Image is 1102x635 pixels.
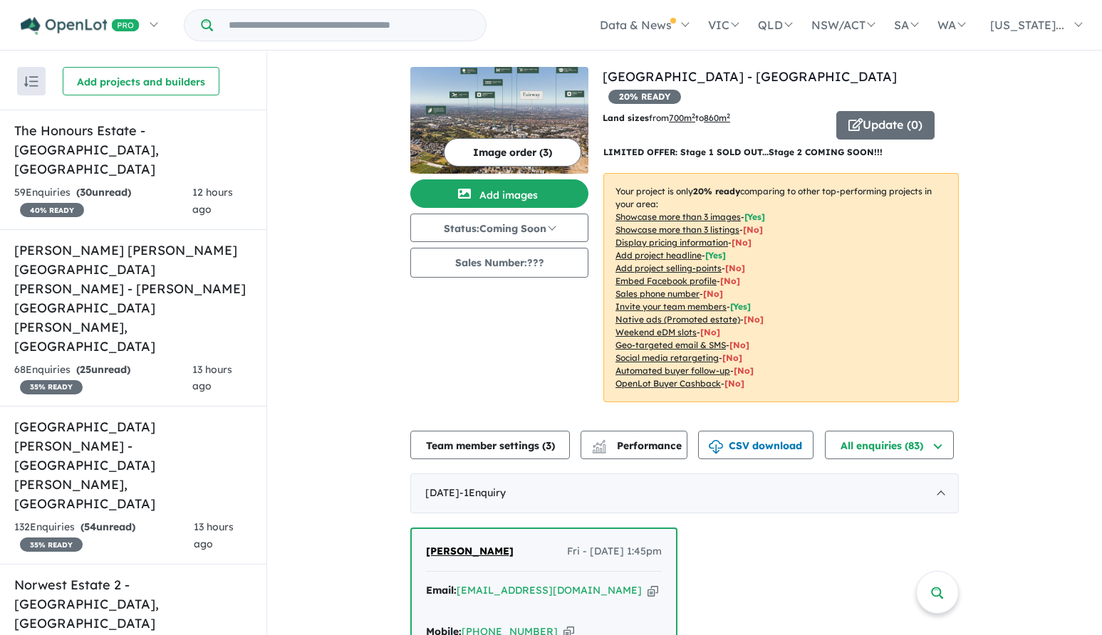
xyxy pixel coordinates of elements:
input: Try estate name, suburb, builder or developer [216,10,483,41]
img: line-chart.svg [593,440,605,448]
span: 12 hours ago [192,186,233,216]
u: Showcase more than 3 listings [615,224,739,235]
u: 860 m [704,112,730,123]
u: Native ads (Promoted estate) [615,314,740,325]
button: Sales Number:??? [410,248,588,278]
span: 40 % READY [20,203,84,217]
span: 35 % READY [20,537,83,552]
u: Geo-targeted email & SMS [615,340,726,350]
u: Add project headline [615,250,702,261]
span: - 1 Enquir y [459,486,506,499]
span: [No] [744,314,764,325]
u: OpenLot Buyer Cashback [615,378,721,389]
u: Sales phone number [615,288,700,299]
span: [ No ] [743,224,763,235]
img: sort.svg [24,76,38,87]
span: 30 [80,186,92,199]
b: Land sizes [603,112,649,123]
h5: [PERSON_NAME] [PERSON_NAME][GEOGRAPHIC_DATA][PERSON_NAME] - [PERSON_NAME][GEOGRAPHIC_DATA][PERSON... [14,241,252,356]
img: download icon [709,440,723,454]
span: [ No ] [703,288,723,299]
a: [PERSON_NAME] [426,543,514,560]
strong: ( unread) [76,186,131,199]
button: Team member settings (3) [410,431,570,459]
u: Social media retargeting [615,352,719,363]
span: 3 [546,439,551,452]
p: Your project is only comparing to other top-performing projects in your area: - - - - - - - - - -... [603,173,959,402]
span: to [695,112,730,123]
button: Update (0) [836,111,935,140]
u: Automated buyer follow-up [615,365,730,376]
span: [PERSON_NAME] [426,545,514,557]
div: 132 Enquir ies [14,519,194,553]
u: Weekend eDM slots [615,327,697,337]
span: [No] [734,365,754,376]
div: [DATE] [410,473,959,513]
u: Showcase more than 3 images [615,211,741,222]
button: All enquiries (83) [825,431,954,459]
span: 25 [80,363,91,376]
strong: Email: [426,584,457,597]
img: Fairway Estate - Norwest [410,67,588,174]
img: bar-chart.svg [592,444,606,453]
h5: The Honours Estate - [GEOGRAPHIC_DATA] , [GEOGRAPHIC_DATA] [14,121,252,179]
h5: Norwest Estate 2 - [GEOGRAPHIC_DATA] , [GEOGRAPHIC_DATA] [14,575,252,633]
span: [ No ] [720,275,740,286]
div: 59 Enquir ies [14,184,192,219]
p: LIMITED OFFER: Stage 1 SOLD OUT...Stage 2 COMING SOON!!! [603,145,959,159]
a: [GEOGRAPHIC_DATA] - [GEOGRAPHIC_DATA] [603,68,897,85]
sup: 2 [692,112,695,120]
button: CSV download [698,431,813,459]
span: [US_STATE]... [990,18,1064,32]
span: [No] [729,340,749,350]
u: Add project selling-points [615,263,722,273]
span: [No] [724,378,744,389]
p: from [603,111,826,125]
button: Copy [648,583,658,598]
img: Openlot PRO Logo White [21,17,140,35]
strong: ( unread) [80,520,135,533]
span: Performance [594,439,682,452]
button: Add projects and builders [63,67,219,95]
span: 13 hours ago [194,520,234,550]
span: [ Yes ] [744,211,765,222]
span: [No] [700,327,720,337]
button: Image order (3) [444,138,581,167]
h5: [GEOGRAPHIC_DATA][PERSON_NAME] - [GEOGRAPHIC_DATA][PERSON_NAME] , [GEOGRAPHIC_DATA] [14,417,252,513]
span: [ Yes ] [730,301,751,312]
button: Performance [581,431,687,459]
span: 20 % READY [608,90,681,104]
span: [ Yes ] [705,250,726,261]
span: Fri - [DATE] 1:45pm [567,543,662,560]
span: [ No ] [725,263,745,273]
strong: ( unread) [76,363,130,376]
a: [EMAIL_ADDRESS][DOMAIN_NAME] [457,584,642,597]
button: Add images [410,179,588,208]
sup: 2 [727,112,730,120]
u: Invite your team members [615,301,727,312]
u: Display pricing information [615,237,728,248]
button: Status:Coming Soon [410,214,588,242]
div: 68 Enquir ies [14,362,192,396]
span: 35 % READY [20,380,83,394]
span: 54 [84,520,96,533]
span: [ No ] [732,237,752,248]
u: 700 m [669,112,695,123]
span: 13 hours ago [192,363,232,393]
u: Embed Facebook profile [615,275,717,286]
span: [No] [722,352,742,363]
b: 20 % ready [693,186,740,196]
